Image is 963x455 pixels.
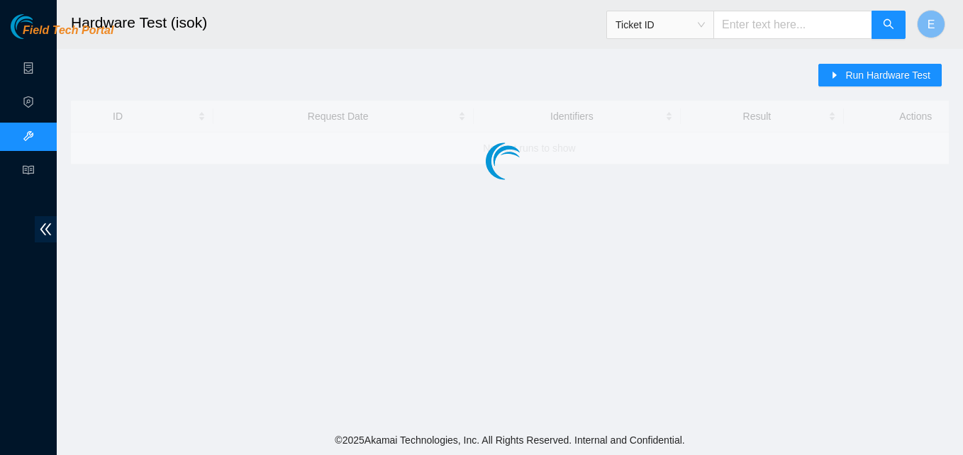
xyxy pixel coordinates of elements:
span: search [883,18,894,32]
span: E [928,16,935,33]
img: Akamai Technologies [11,14,72,39]
button: search [872,11,906,39]
span: double-left [35,216,57,242]
button: caret-rightRun Hardware Test [818,64,942,86]
span: Run Hardware Test [845,67,930,83]
footer: © 2025 Akamai Technologies, Inc. All Rights Reserved. Internal and Confidential. [57,425,963,455]
span: caret-right [830,70,840,82]
a: Akamai TechnologiesField Tech Portal [11,26,113,44]
button: E [917,10,945,38]
span: Ticket ID [616,14,705,35]
span: Field Tech Portal [23,24,113,38]
input: Enter text here... [713,11,872,39]
span: read [23,158,34,186]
